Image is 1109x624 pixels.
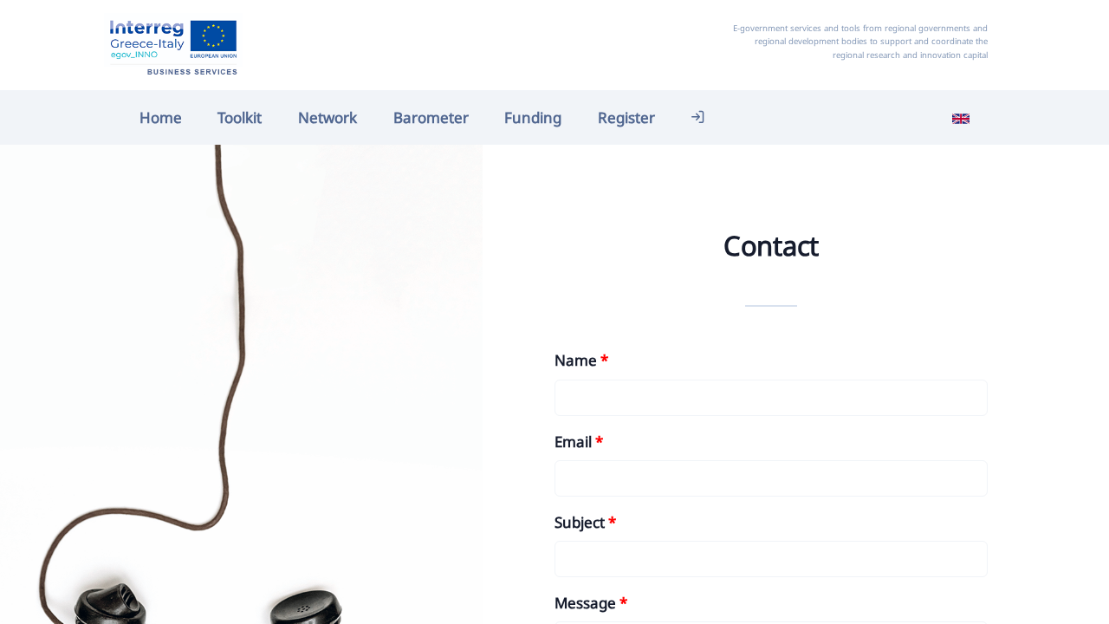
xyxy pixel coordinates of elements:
a: Barometer [375,99,487,136]
a: Network [280,99,375,136]
label: Subject [554,510,616,534]
img: Home [104,13,243,77]
h2: Contact [554,228,988,264]
label: Email [554,430,603,453]
a: Toolkit [200,99,281,136]
label: Name [554,348,608,372]
a: Funding [486,99,580,136]
img: en_flag.svg [952,110,970,127]
a: Home [121,99,200,136]
label: Message [554,591,627,614]
a: Register [580,99,673,136]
